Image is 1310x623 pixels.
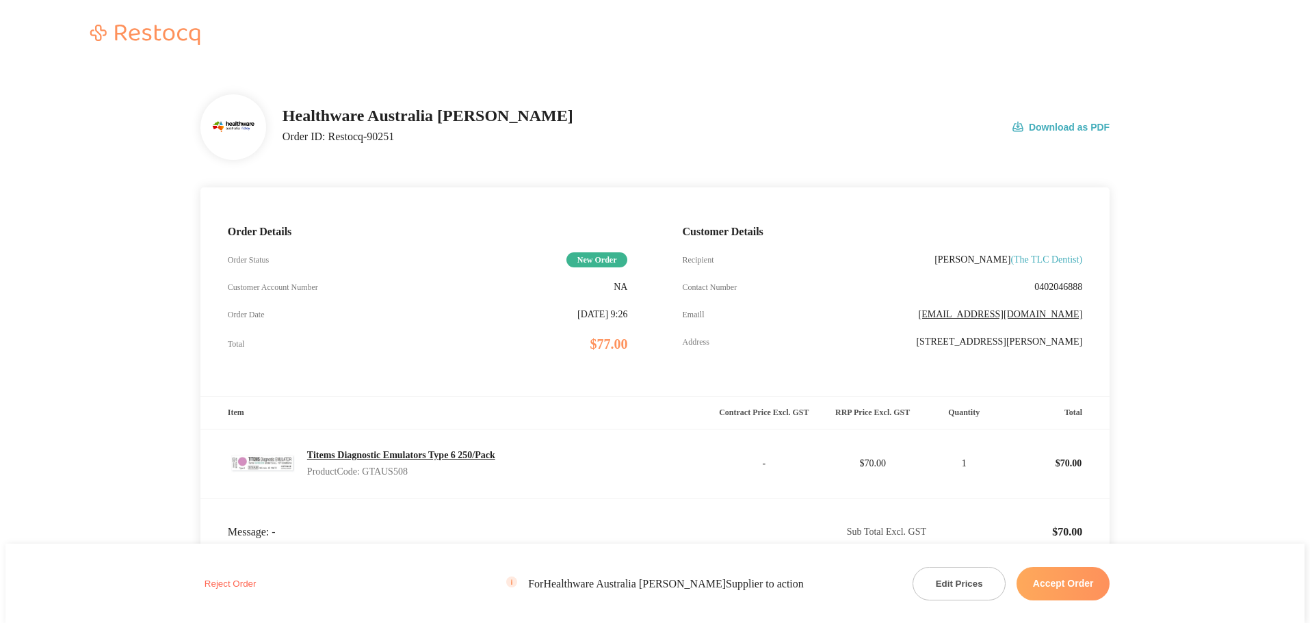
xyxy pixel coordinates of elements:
p: Customer Details [682,226,1082,238]
p: $70.00 [819,458,926,469]
img: Mjc2MnhocQ [211,105,255,149]
p: Recipient [682,255,713,265]
span: $77.00 [590,336,627,352]
p: Order Date [228,310,265,320]
p: 1 [928,458,1000,469]
p: - [710,458,817,469]
h2: Healthware Australia [PERSON_NAME] [283,107,573,125]
p: Total [228,339,245,349]
p: [PERSON_NAME] [934,254,1082,265]
button: Edit Prices [913,567,1006,600]
p: 0402046888 [1034,282,1082,293]
p: Order ID: Restocq- 90251 [283,131,573,143]
th: Quantity [927,397,1001,429]
p: [STREET_ADDRESS][PERSON_NAME] [916,336,1082,347]
p: $70.00 [1001,447,1109,480]
p: NA [614,282,627,293]
a: [EMAIL_ADDRESS][DOMAIN_NAME] [919,309,1083,319]
button: Accept Order [1017,567,1110,600]
button: Download as PDF [1012,107,1110,148]
a: Restocq logo [77,25,213,48]
td: Message: - [200,499,710,540]
p: [DATE] 9:26 [577,309,628,320]
p: Emaill [682,310,704,320]
p: Product Code: GTAUS508 [307,466,495,477]
p: For Healthware Australia [PERSON_NAME] Supplier to action [506,576,804,590]
img: YW9oa3h5Mg [228,429,296,498]
span: ( The TLC Dentist ) [1010,254,1082,265]
th: Item [200,397,710,429]
p: Order Status [228,255,269,265]
a: Titems Diagnostic Emulators Type 6 250/Pack [307,450,495,460]
p: $70.00 [928,526,1082,538]
span: New Order [566,252,628,267]
p: Address [682,337,709,347]
p: Customer Account Number [228,282,318,293]
img: Restocq logo [77,25,213,45]
p: Order Details [228,226,628,238]
button: Reject Order [200,578,261,589]
th: Total [1001,397,1110,429]
th: Contract Price Excl. GST [709,397,818,429]
th: RRP Price Excl. GST [818,397,927,429]
p: Contact Number [682,282,737,293]
p: Sub Total Excl. GST [710,527,926,538]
